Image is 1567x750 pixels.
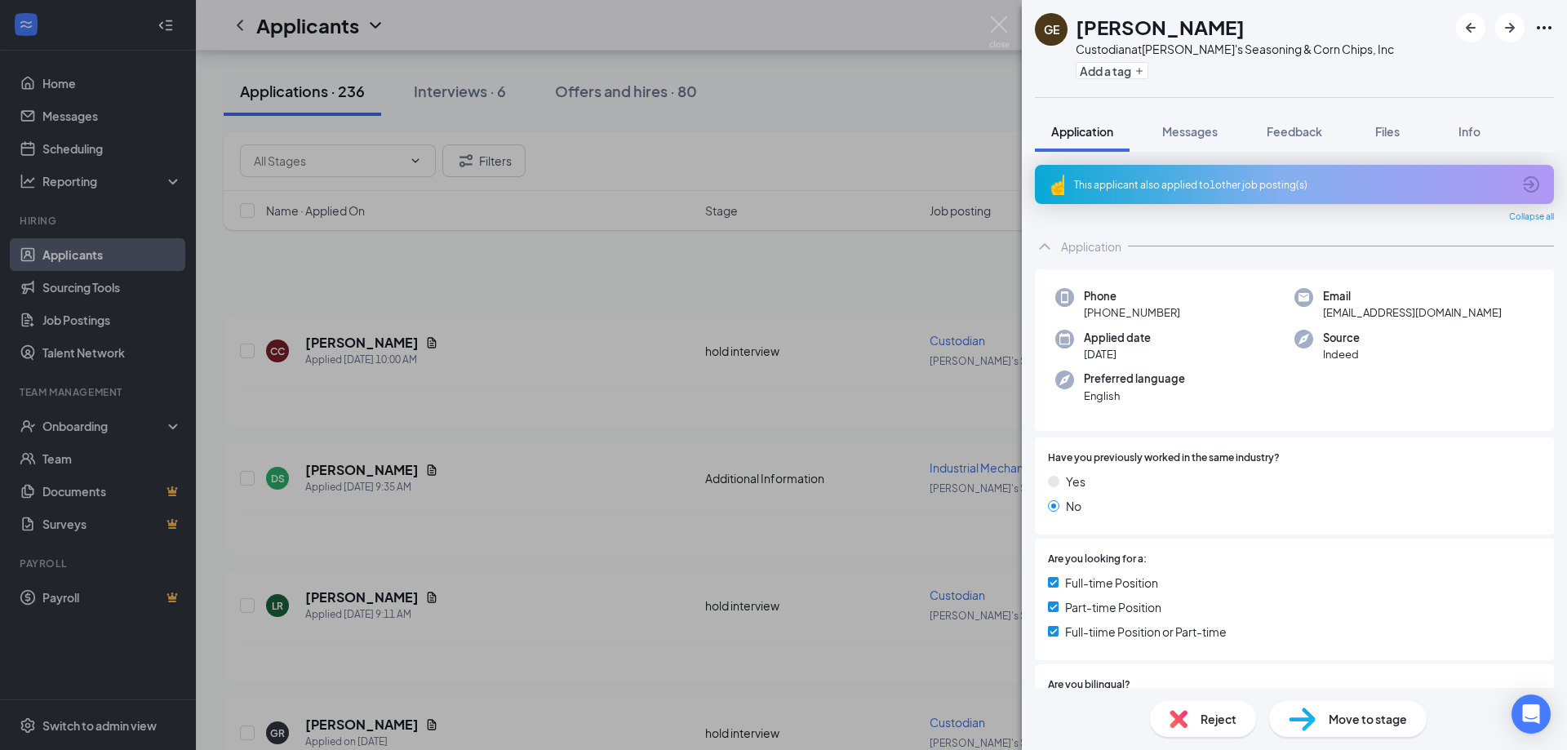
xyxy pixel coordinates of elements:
span: No [1066,497,1081,515]
span: Full-tiime Position or Part-time [1065,623,1227,641]
div: GE [1044,21,1059,38]
span: Have you previously worked in the same industry? [1048,450,1280,466]
div: This applicant also applied to 1 other job posting(s) [1074,178,1512,192]
span: Move to stage [1329,710,1407,728]
span: Full-time Position [1065,574,1158,592]
span: English [1084,388,1185,404]
span: Indeed [1323,346,1360,362]
div: Application [1061,238,1121,255]
span: Feedback [1267,124,1322,139]
span: [PHONE_NUMBER] [1084,304,1180,321]
span: Info [1458,124,1480,139]
svg: ArrowLeftNew [1461,18,1480,38]
svg: ArrowRight [1500,18,1520,38]
div: Open Intercom Messenger [1512,695,1551,734]
svg: Ellipses [1534,18,1554,38]
svg: ArrowCircle [1521,175,1541,194]
h1: [PERSON_NAME] [1076,13,1245,41]
span: Are you bilingual? [1048,677,1130,693]
span: Messages [1162,124,1218,139]
span: Source [1323,330,1360,346]
span: Collapse all [1509,211,1554,224]
button: ArrowLeftNew [1456,13,1485,42]
svg: ChevronUp [1035,237,1054,256]
span: [EMAIL_ADDRESS][DOMAIN_NAME] [1323,304,1502,321]
div: Custodian at [PERSON_NAME]'s Seasoning & Corn Chips, Inc [1076,41,1394,57]
span: Phone [1084,288,1180,304]
span: Email [1323,288,1502,304]
span: Files [1375,124,1400,139]
span: [DATE] [1084,346,1151,362]
span: Are you looking for a: [1048,552,1147,567]
button: ArrowRight [1495,13,1525,42]
span: Reject [1201,710,1236,728]
button: PlusAdd a tag [1076,62,1148,79]
span: Application [1051,124,1113,139]
svg: Plus [1134,66,1144,76]
span: Part-time Position [1065,598,1161,616]
span: Yes [1066,473,1085,490]
span: Preferred language [1084,371,1185,387]
span: Applied date [1084,330,1151,346]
